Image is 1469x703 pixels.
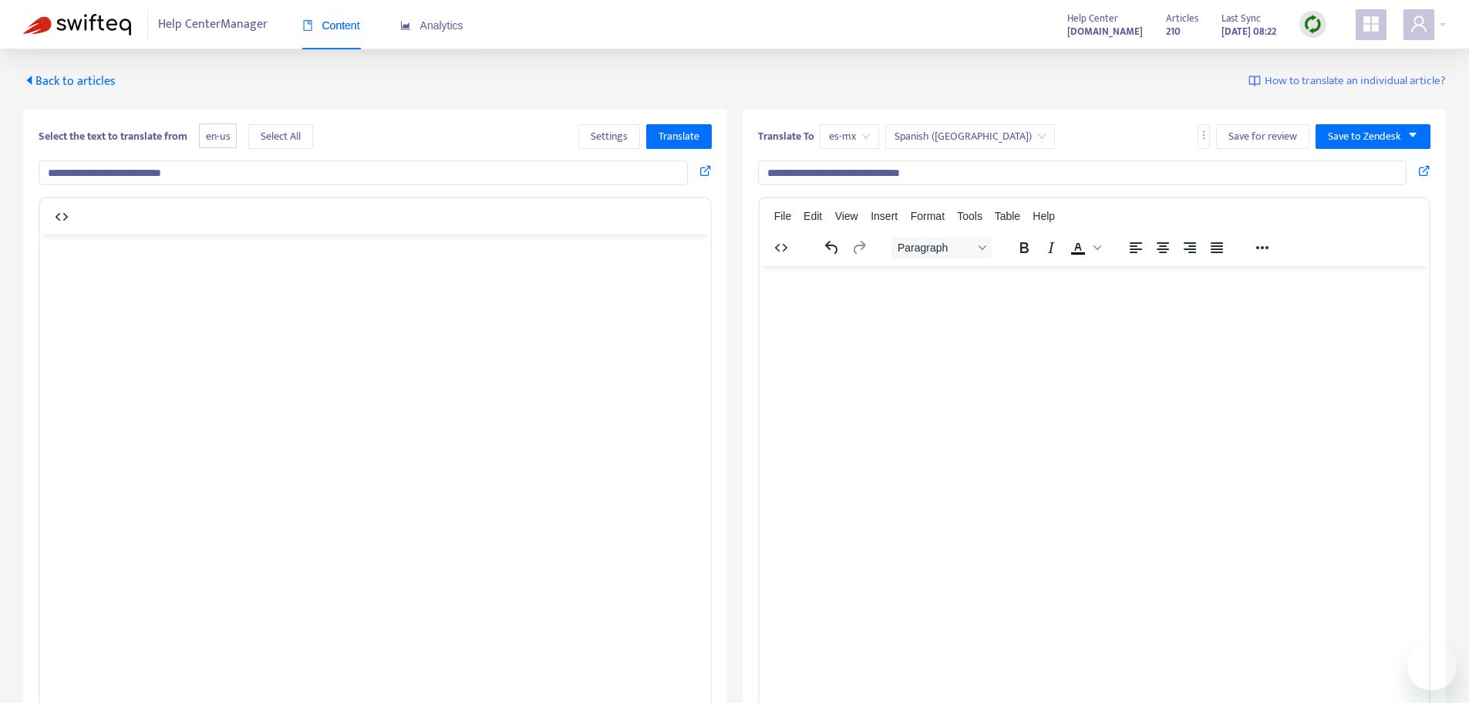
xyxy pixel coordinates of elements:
[995,210,1020,222] span: Table
[911,210,945,222] span: Format
[774,210,792,222] span: File
[1265,73,1446,90] span: How to translate an individual article?
[248,124,313,149] button: Select All
[1303,15,1322,34] img: sync.dc5367851b00ba804db3.png
[400,19,463,32] span: Analytics
[1362,15,1380,33] span: appstore
[1033,210,1055,222] span: Help
[846,237,872,259] button: Redo
[1198,130,1209,140] span: more
[895,125,1046,148] span: Spanish (Mexico)
[829,125,870,148] span: es-mx
[1065,237,1103,259] div: Text color Black
[1248,73,1446,90] a: How to translate an individual article?
[1316,124,1430,149] button: Save to Zendeskcaret-down
[1177,237,1203,259] button: Align right
[1067,10,1118,27] span: Help Center
[578,124,640,149] button: Settings
[819,237,845,259] button: Undo
[1221,23,1276,40] strong: [DATE] 08:22
[1011,237,1037,259] button: Bold
[835,210,858,222] span: View
[591,128,628,145] span: Settings
[199,123,237,149] span: en-us
[1407,130,1418,140] span: caret-down
[23,74,35,86] span: caret-left
[1249,237,1275,259] button: Reveal or hide additional toolbar items
[1198,124,1210,149] button: more
[1038,237,1064,259] button: Italic
[1123,237,1149,259] button: Align left
[758,127,814,145] b: Translate To
[302,19,360,32] span: Content
[804,210,822,222] span: Edit
[891,237,992,259] button: Block Paragraph
[1407,641,1457,691] iframe: Button to launch messaging window
[1166,23,1181,40] strong: 210
[23,14,131,35] img: Swifteq
[1216,124,1309,149] button: Save for review
[1067,22,1143,40] a: [DOMAIN_NAME]
[659,128,699,145] span: Translate
[400,20,411,31] span: area-chart
[1410,15,1428,33] span: user
[1248,75,1261,87] img: image-link
[1150,237,1176,259] button: Align center
[158,10,268,39] span: Help Center Manager
[1204,237,1230,259] button: Justify
[898,242,973,254] span: Paragraph
[1228,128,1297,145] span: Save for review
[23,71,116,92] span: Back to articles
[39,127,187,145] b: Select the text to translate from
[957,210,982,222] span: Tools
[1166,10,1198,27] span: Articles
[1328,128,1401,145] span: Save to Zendesk
[261,128,301,145] span: Select All
[871,210,898,222] span: Insert
[1067,23,1143,40] strong: [DOMAIN_NAME]
[1221,10,1261,27] span: Last Sync
[646,124,712,149] button: Translate
[302,20,313,31] span: book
